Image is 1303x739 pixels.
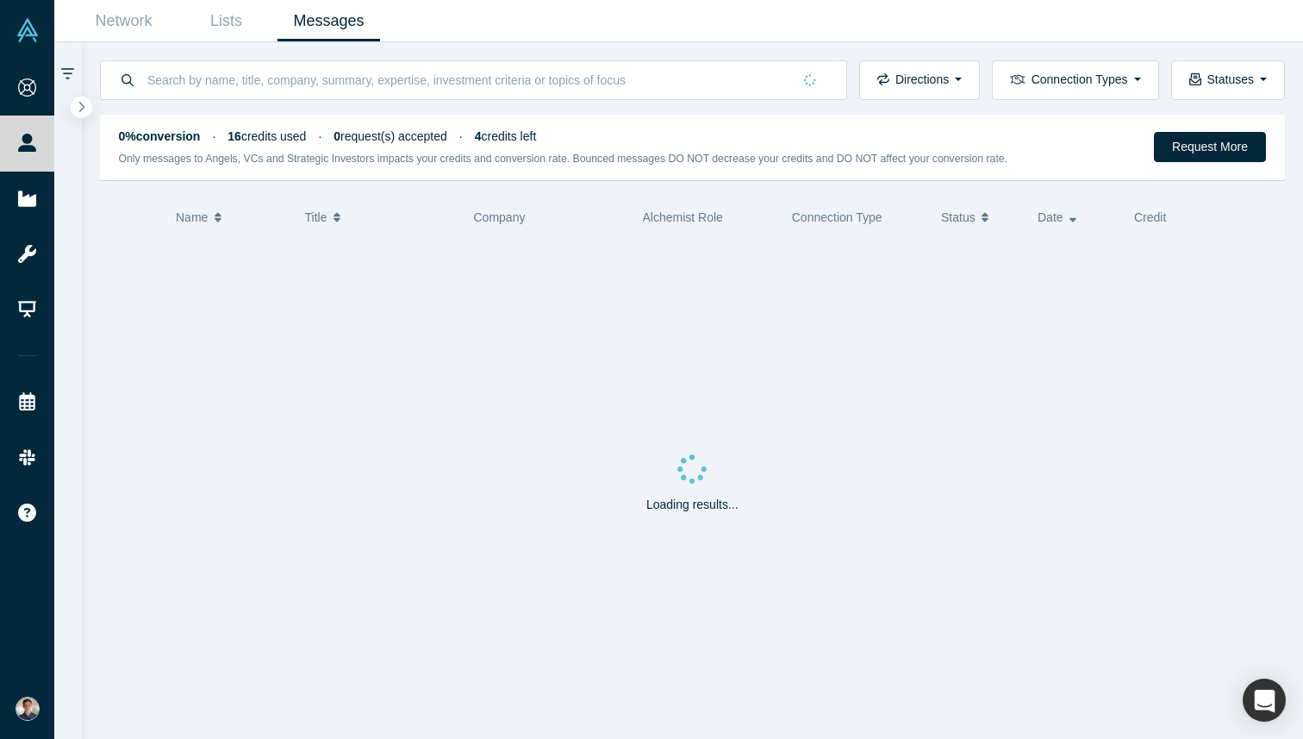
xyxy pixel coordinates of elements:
small: Only messages to Angels, VCs and Strategic Investors impacts your credits and conversion rate. Bo... [119,153,1008,165]
span: · [212,129,215,143]
span: credits used [228,129,306,143]
img: Andres Meiners's Account [16,697,40,721]
a: Network [72,1,175,41]
span: Name [176,199,208,235]
span: · [318,129,321,143]
span: Status [941,199,976,235]
button: Directions [859,60,980,100]
strong: 0 [334,129,340,143]
span: Credit [1134,210,1166,224]
span: credits left [475,129,537,143]
button: Name [176,199,287,235]
a: Messages [277,1,380,41]
span: Date [1038,199,1063,235]
button: Title [305,199,456,235]
button: Request More [1154,132,1266,162]
span: Title [305,199,327,235]
span: request(s) accepted [334,129,447,143]
a: Lists [175,1,277,41]
button: Statuses [1171,60,1285,100]
button: Status [941,199,1019,235]
span: Alchemist Role [643,210,723,224]
strong: 4 [475,129,482,143]
span: Company [474,210,526,224]
p: Loading results... [646,496,739,514]
button: Connection Types [992,60,1158,100]
span: Connection Type [792,210,882,224]
img: Alchemist Vault Logo [16,18,40,42]
input: Search by name, title, company, summary, expertise, investment criteria or topics of focus [146,59,792,100]
button: Date [1038,199,1116,235]
span: · [459,129,463,143]
strong: 16 [228,129,241,143]
strong: 0% conversion [119,129,201,143]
